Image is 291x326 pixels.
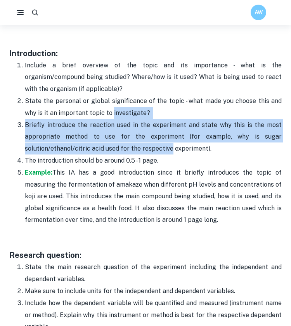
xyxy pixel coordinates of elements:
h3: Introduction: [9,48,282,59]
a: Example: [25,169,52,176]
p: Include a brief overview of the topic and its importance - what is the organism/compound being st... [25,60,282,95]
button: AW [251,5,266,20]
p: Make sure to include units for the independent and dependent variables. [25,285,282,297]
p: Briefly introduce the reaction used in the experiment and state why this is the most appropriate ... [25,119,282,154]
p: This IA has a good introduction since it briefly introduces the topic of measuring the fermentati... [25,167,282,226]
h6: AW [254,8,263,17]
p: State the main research question of the experiment including the independent and dependent variab... [25,261,282,285]
h3: Research question: [9,249,282,261]
p: The introduction should be around 0.5 - 1 page. [25,155,282,166]
p: State the personal or global significance of the topic - what made you choose this and why is it ... [25,95,282,119]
